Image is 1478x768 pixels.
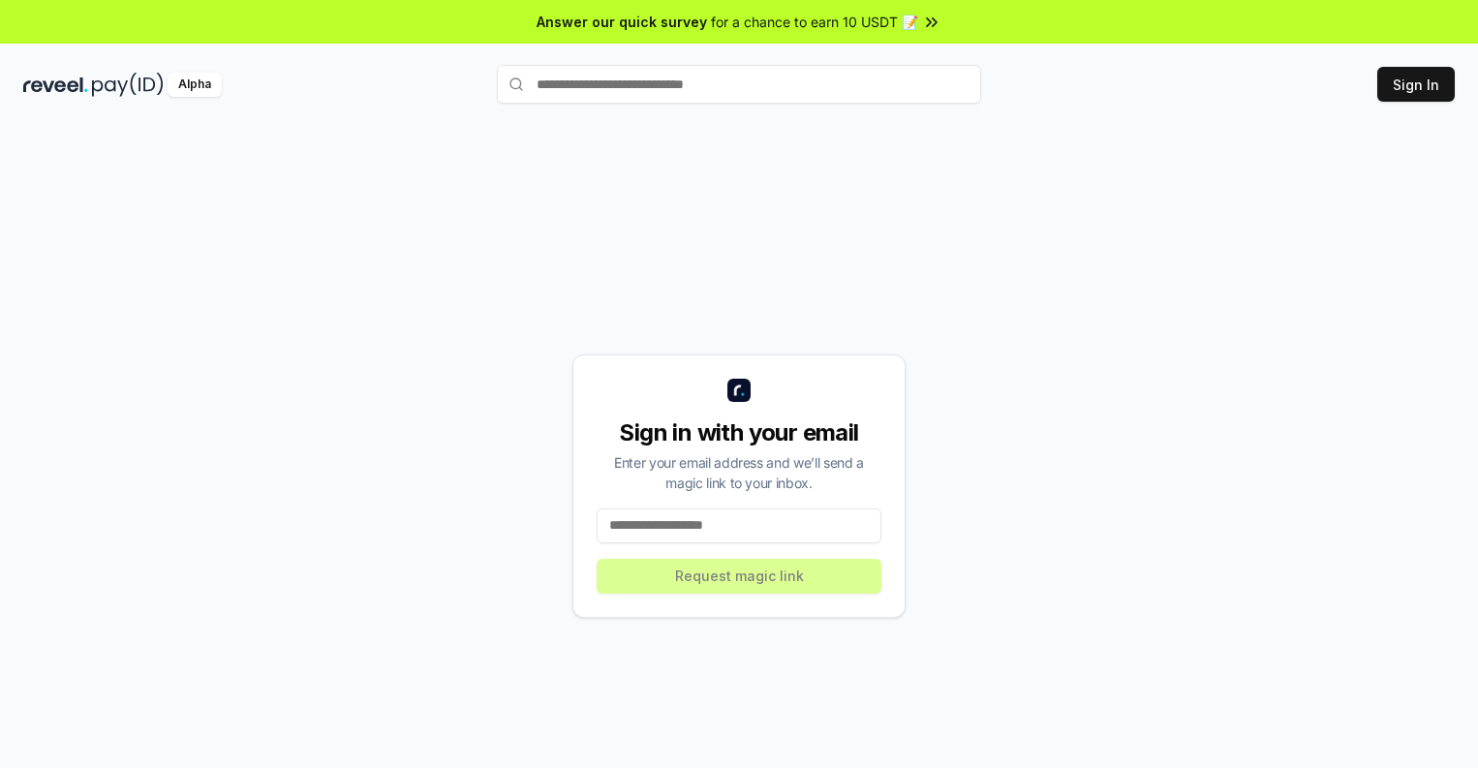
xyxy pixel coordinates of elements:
[92,73,164,97] img: pay_id
[1377,67,1455,102] button: Sign In
[597,452,881,493] div: Enter your email address and we’ll send a magic link to your inbox.
[23,73,88,97] img: reveel_dark
[727,379,751,402] img: logo_small
[711,12,918,32] span: for a chance to earn 10 USDT 📝
[537,12,707,32] span: Answer our quick survey
[168,73,222,97] div: Alpha
[597,417,881,448] div: Sign in with your email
